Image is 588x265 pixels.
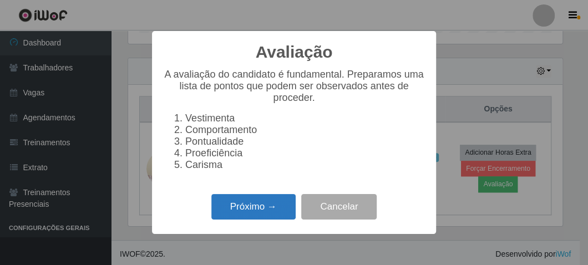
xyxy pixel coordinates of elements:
[185,136,425,147] li: Pontualidade
[185,159,425,171] li: Carisma
[211,194,296,220] button: Próximo →
[256,42,333,62] h2: Avaliação
[163,69,425,104] p: A avaliação do candidato é fundamental. Preparamos uma lista de pontos que podem ser observados a...
[185,113,425,124] li: Vestimenta
[185,124,425,136] li: Comportamento
[301,194,377,220] button: Cancelar
[185,147,425,159] li: Proeficiência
